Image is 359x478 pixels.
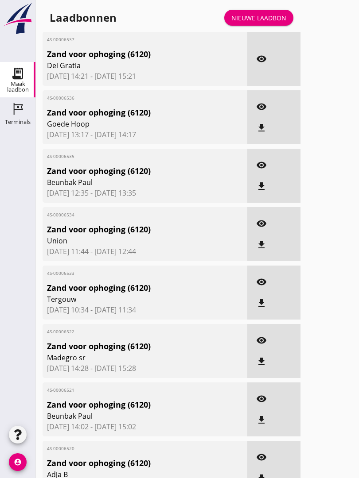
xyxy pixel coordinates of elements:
[256,393,267,404] i: visibility
[47,165,210,177] span: Zand voor ophoging (6120)
[47,119,210,129] span: Goede Hoop
[47,246,243,257] span: [DATE] 11:44 - [DATE] 12:44
[256,123,267,133] i: file_download
[256,356,267,367] i: file_download
[50,11,117,25] div: Laadbonnen
[47,36,210,43] span: 4S-00006537
[256,452,267,463] i: visibility
[5,119,31,125] div: Terminals
[256,239,267,250] i: file_download
[47,95,210,101] span: 4S-00006536
[47,270,210,277] span: 4S-00006533
[47,363,243,374] span: [DATE] 14:28 - [DATE] 15:28
[47,294,210,305] span: Tergouw
[47,224,210,235] span: Zand voor ophoging (6120)
[47,282,210,294] span: Zand voor ophoging (6120)
[47,60,210,71] span: Dei Gratia
[47,212,210,218] span: 4S-00006534
[47,457,210,469] span: Zand voor ophoging (6120)
[47,421,243,432] span: [DATE] 14:02 - [DATE] 15:02
[256,181,267,192] i: file_download
[47,129,243,140] span: [DATE] 13:17 - [DATE] 14:17
[47,188,243,198] span: [DATE] 12:35 - [DATE] 13:35
[256,54,267,64] i: visibility
[47,340,210,352] span: Zand voor ophoging (6120)
[47,177,210,188] span: Beunbak Paul
[231,13,286,23] div: Nieuwe laadbon
[47,445,210,452] span: 4S-00006520
[9,453,27,471] i: account_circle
[47,411,210,421] span: Beunbak Paul
[47,71,243,81] span: [DATE] 14:21 - [DATE] 15:21
[47,235,210,246] span: Union
[224,10,293,26] a: Nieuwe laadbon
[47,153,210,160] span: 4S-00006535
[256,218,267,229] i: visibility
[47,107,210,119] span: Zand voor ophoging (6120)
[47,387,210,393] span: 4S-00006521
[47,48,210,60] span: Zand voor ophoging (6120)
[256,277,267,287] i: visibility
[256,160,267,170] i: visibility
[47,305,243,315] span: [DATE] 10:34 - [DATE] 11:34
[256,101,267,112] i: visibility
[47,328,210,335] span: 4S-00006522
[47,399,210,411] span: Zand voor ophoging (6120)
[256,415,267,425] i: file_download
[256,335,267,346] i: visibility
[2,2,34,35] img: logo-small.a267ee39.svg
[256,298,267,308] i: file_download
[47,352,210,363] span: Madegro sr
